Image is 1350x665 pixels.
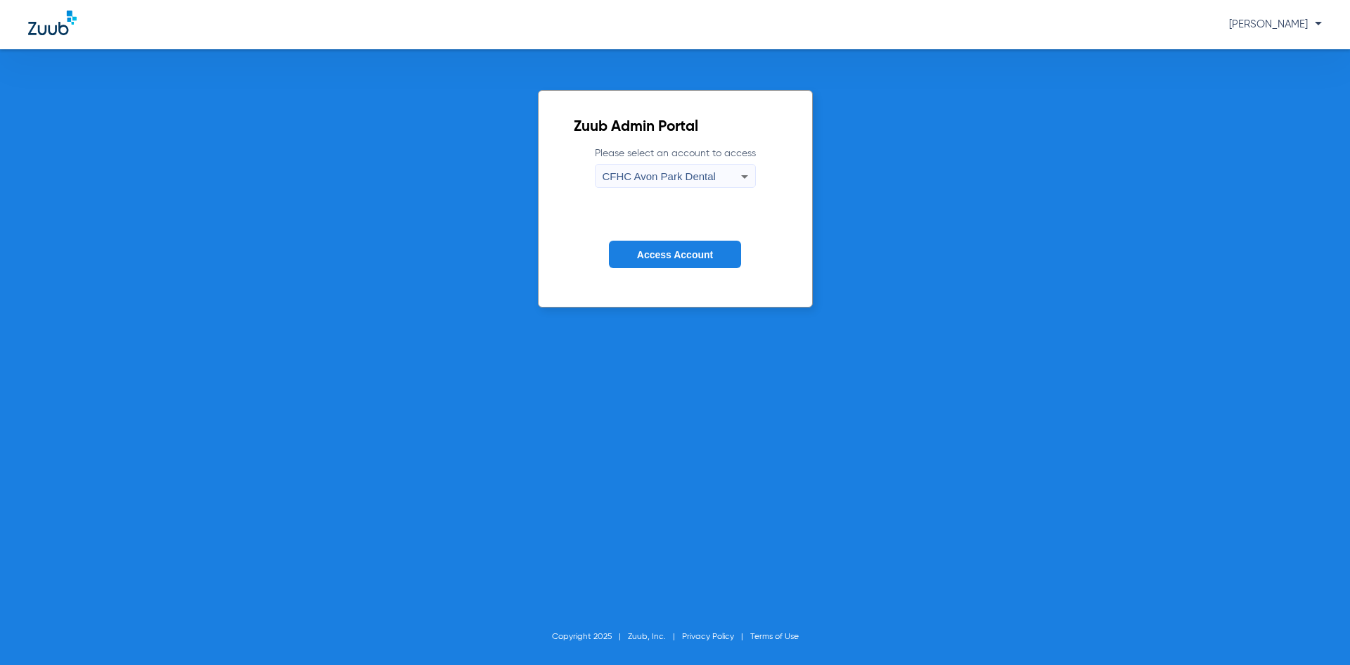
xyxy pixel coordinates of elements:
button: Access Account [609,241,741,268]
img: Zuub Logo [28,11,77,35]
li: Zuub, Inc. [628,630,682,644]
a: Privacy Policy [682,633,734,641]
span: CFHC Avon Park Dental [603,170,716,182]
h2: Zuub Admin Portal [574,120,777,134]
li: Copyright 2025 [552,630,628,644]
iframe: Chat Widget [1280,597,1350,665]
label: Please select an account to access [595,146,756,188]
span: Access Account [637,249,713,260]
a: Terms of Use [750,633,799,641]
span: [PERSON_NAME] [1229,19,1322,30]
